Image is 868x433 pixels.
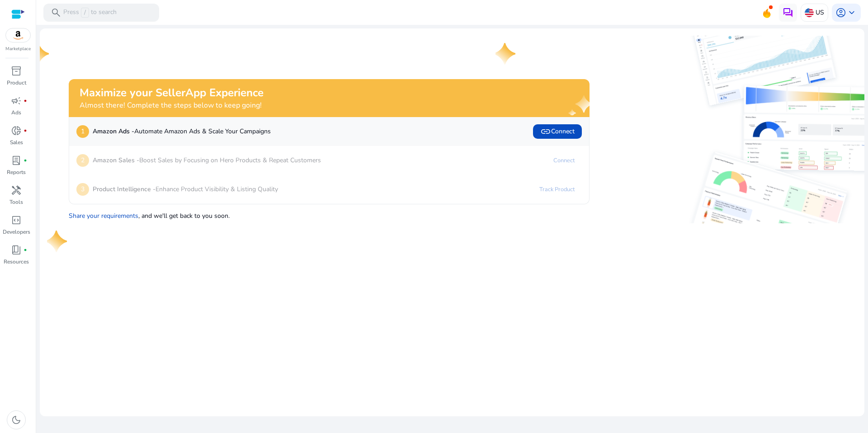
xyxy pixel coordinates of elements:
span: book_4 [11,245,22,255]
span: donut_small [11,125,22,136]
button: linkConnect [533,124,582,139]
span: fiber_manual_record [24,248,27,252]
p: Boost Sales by Focusing on Hero Products & Repeat Customers [93,155,321,165]
span: Connect [540,126,575,137]
p: Marketplace [5,46,31,52]
span: link [540,126,551,137]
h4: Almost there! Complete the steps below to keep going! [80,101,264,110]
a: Track Product [532,182,582,197]
span: dark_mode [11,414,22,425]
span: fiber_manual_record [24,129,27,132]
img: us.svg [805,8,814,17]
a: Connect [546,153,582,168]
span: / [81,8,89,18]
p: 1 [76,125,89,138]
span: search [51,7,61,18]
p: Resources [4,258,29,266]
h2: Maximize your SellerApp Experience [80,86,264,99]
span: handyman [11,185,22,196]
img: one-star.svg [29,43,51,65]
span: code_blocks [11,215,22,226]
p: Developers [3,228,30,236]
p: 3 [76,183,89,196]
b: Amazon Ads - [93,127,134,136]
p: , and we'll get back to you soon. [69,207,590,221]
a: Share your requirements [69,212,138,220]
b: Product Intelligence - [93,185,156,193]
p: Ads [11,108,21,117]
span: fiber_manual_record [24,159,27,162]
p: Product [7,79,26,87]
img: one-star.svg [47,231,69,252]
p: Enhance Product Visibility & Listing Quality [93,184,278,194]
p: Press to search [63,8,117,18]
b: Amazon Sales - [93,156,139,165]
span: keyboard_arrow_down [846,7,857,18]
span: campaign [11,95,22,106]
span: lab_profile [11,155,22,166]
span: account_circle [835,7,846,18]
img: amazon.svg [6,28,30,42]
p: 2 [76,154,89,167]
p: US [816,5,824,20]
span: fiber_manual_record [24,99,27,103]
p: Tools [9,198,23,206]
img: one-star.svg [495,43,517,65]
p: Sales [10,138,23,146]
p: Reports [7,168,26,176]
span: inventory_2 [11,66,22,76]
p: Automate Amazon Ads & Scale Your Campaigns [93,127,271,136]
